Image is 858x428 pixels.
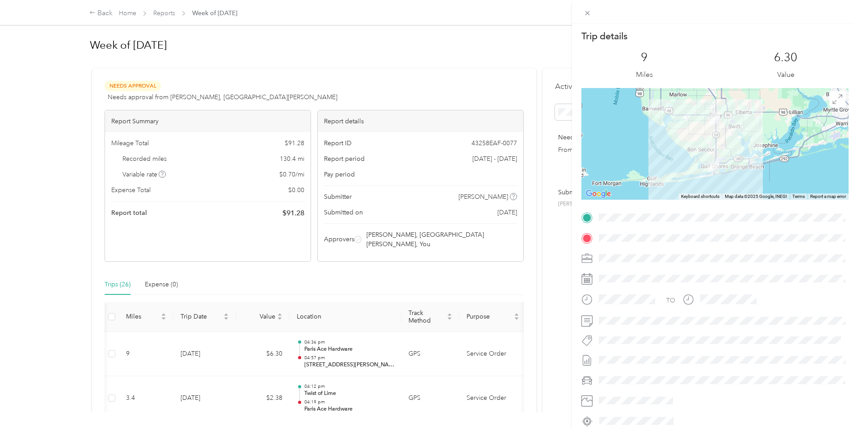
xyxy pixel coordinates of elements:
[666,296,675,305] div: TO
[792,194,805,199] a: Terms (opens in new tab)
[636,69,653,80] p: Miles
[777,69,795,80] p: Value
[774,50,797,65] p: 6.30
[725,194,787,199] span: Map data ©2025 Google, INEGI
[810,194,846,199] a: Report a map error
[581,30,627,42] p: Trip details
[584,188,613,200] img: Google
[681,193,719,200] button: Keyboard shortcuts
[641,50,648,65] p: 9
[584,188,613,200] a: Open this area in Google Maps (opens a new window)
[808,378,858,428] iframe: Everlance-gr Chat Button Frame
